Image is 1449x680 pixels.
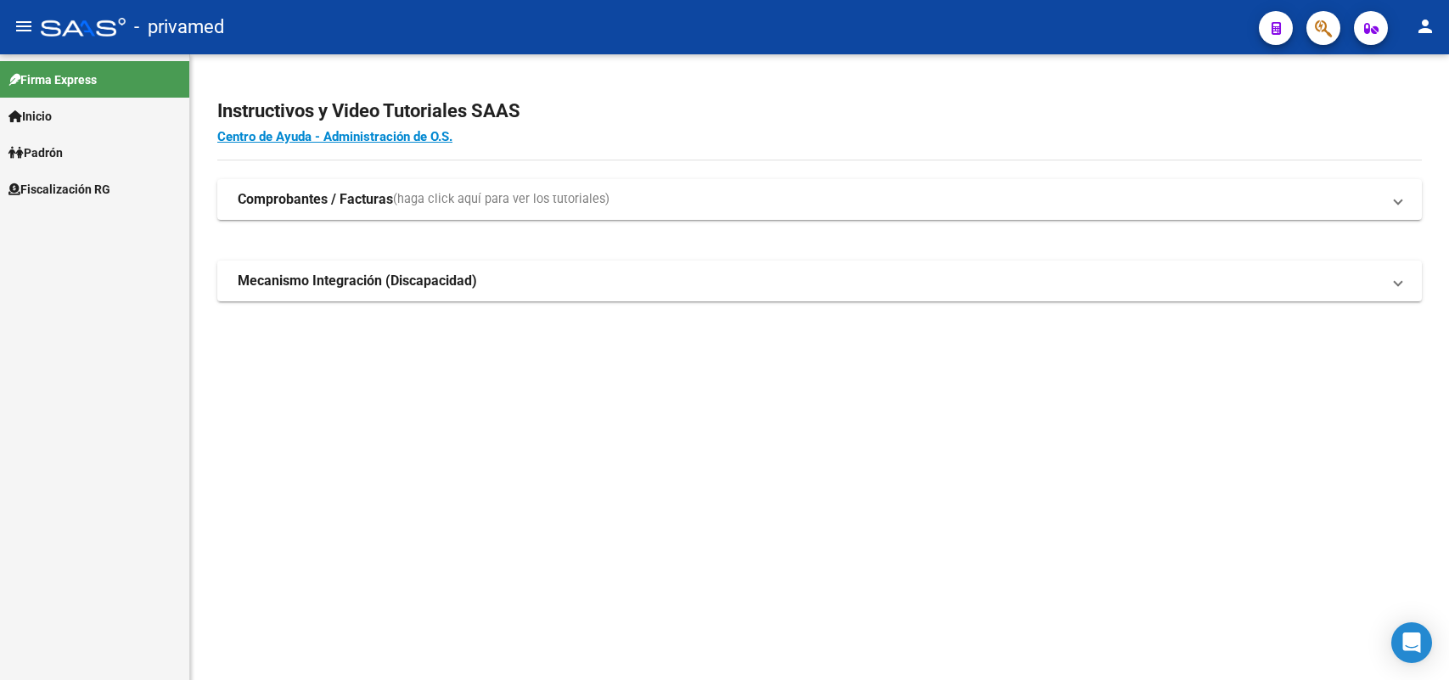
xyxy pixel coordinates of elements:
[1415,16,1435,37] mat-icon: person
[238,190,393,209] strong: Comprobantes / Facturas
[217,129,452,144] a: Centro de Ayuda - Administración de O.S.
[1391,622,1432,663] div: Open Intercom Messenger
[217,179,1422,220] mat-expansion-panel-header: Comprobantes / Facturas(haga click aquí para ver los tutoriales)
[8,143,63,162] span: Padrón
[238,272,477,290] strong: Mecanismo Integración (Discapacidad)
[393,190,609,209] span: (haga click aquí para ver los tutoriales)
[8,107,52,126] span: Inicio
[8,70,97,89] span: Firma Express
[14,16,34,37] mat-icon: menu
[217,95,1422,127] h2: Instructivos y Video Tutoriales SAAS
[217,261,1422,301] mat-expansion-panel-header: Mecanismo Integración (Discapacidad)
[8,180,110,199] span: Fiscalización RG
[134,8,224,46] span: - privamed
